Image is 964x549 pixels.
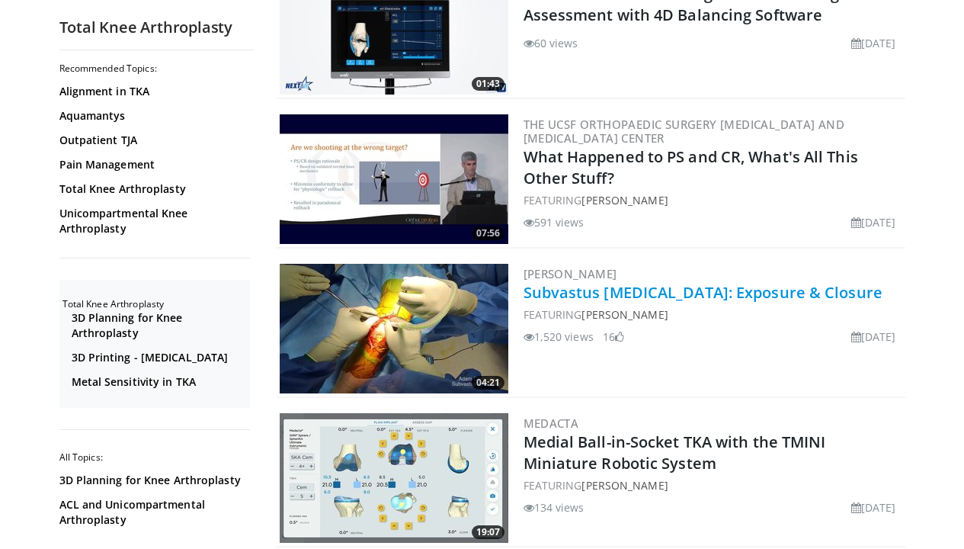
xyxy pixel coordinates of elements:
h2: Recommended Topics: [59,63,250,75]
a: Pain Management [59,157,246,172]
img: 75d164f6-8103-4f98-9834-ea1f4a5547ef.300x170_q85_crop-smart_upscale.jpg [280,114,508,244]
li: [DATE] [851,214,896,230]
li: [DATE] [851,499,896,515]
a: Aquamantys [59,108,246,124]
img: e4c7c2de-3208-4948-8bee-7202992581dd.300x170_q85_crop-smart_upscale.jpg [280,413,508,543]
li: [DATE] [851,329,896,345]
a: Alignment in TKA [59,84,246,99]
a: [PERSON_NAME] [581,193,668,207]
h2: Total Knee Arthroplasty [62,298,250,310]
li: 591 views [524,214,584,230]
a: Total Knee Arthroplasty [59,181,246,197]
li: 1,520 views [524,329,594,345]
a: Outpatient TJA [59,133,246,148]
span: 07:56 [472,226,504,240]
a: Medacta [524,416,579,431]
li: 60 views [524,35,578,51]
a: 19:07 [280,413,508,543]
a: 07:56 [280,114,508,244]
a: What Happened to PS and CR, What's All This Other Stuff? [524,146,858,188]
a: [PERSON_NAME] [524,266,617,281]
div: FEATURING [524,307,902,323]
span: 19:07 [472,525,504,539]
span: 04:21 [472,376,504,390]
a: Subvastus [MEDICAL_DATA]: Exposure & Closure [524,282,882,303]
a: The UCSF Orthopaedic Surgery [MEDICAL_DATA] and [MEDICAL_DATA] Center [524,117,845,146]
a: Medial Ball-in-Socket TKA with the TMINI Miniature Robotic System [524,432,826,474]
li: 134 views [524,499,584,515]
li: [DATE] [851,35,896,51]
div: FEATURING [524,192,902,208]
span: 01:43 [472,77,504,91]
a: 3D Printing - [MEDICAL_DATA] [72,350,246,365]
img: 0b6aa124-54c8-4e60-8a40-d6089b24bd9e.300x170_q85_crop-smart_upscale.jpg [280,264,508,393]
a: ACL and Unicompartmental Arthroplasty [59,497,246,528]
h2: Total Knee Arthroplasty [59,18,254,37]
a: Metal Sensitivity in TKA [72,374,246,390]
a: 3D Planning for Knee Arthroplasty [59,473,246,488]
a: [PERSON_NAME] [581,478,668,493]
a: [PERSON_NAME] [581,307,668,322]
a: 3D Planning for Knee Arthroplasty [72,310,246,341]
a: Unicompartmental Knee Arthroplasty [59,206,246,236]
div: FEATURING [524,477,902,493]
a: 04:21 [280,264,508,393]
li: 16 [603,329,624,345]
h2: All Topics: [59,451,250,464]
